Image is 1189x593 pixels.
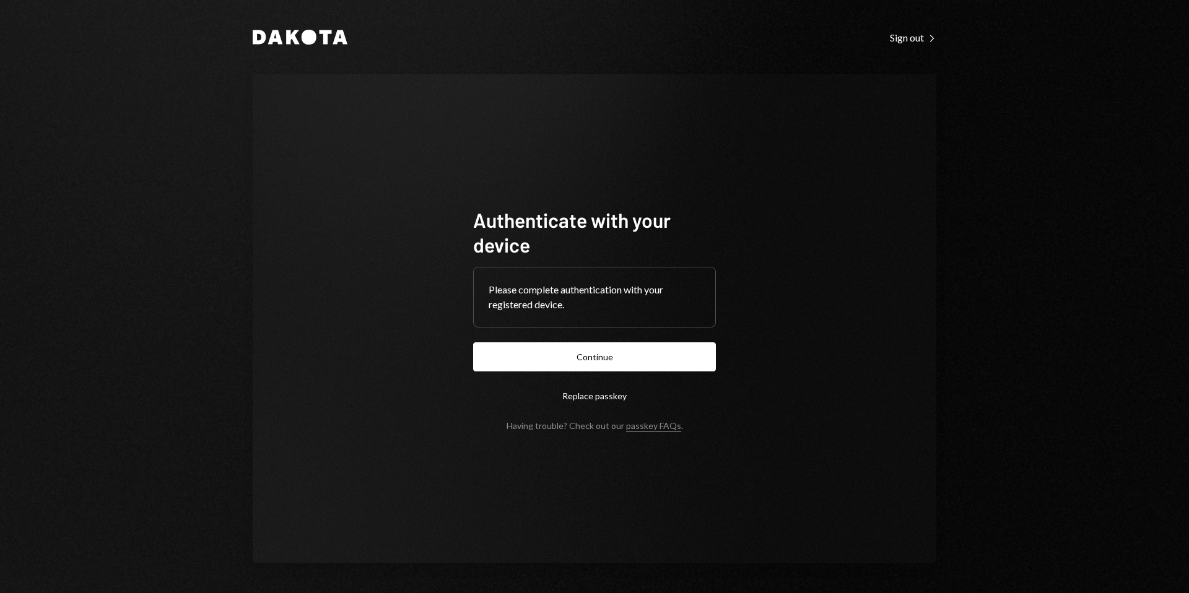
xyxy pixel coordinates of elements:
[473,342,716,371] button: Continue
[473,207,716,257] h1: Authenticate with your device
[890,32,936,44] div: Sign out
[890,30,936,44] a: Sign out
[489,282,700,312] div: Please complete authentication with your registered device.
[507,420,683,431] div: Having trouble? Check out our .
[626,420,681,432] a: passkey FAQs
[473,381,716,410] button: Replace passkey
